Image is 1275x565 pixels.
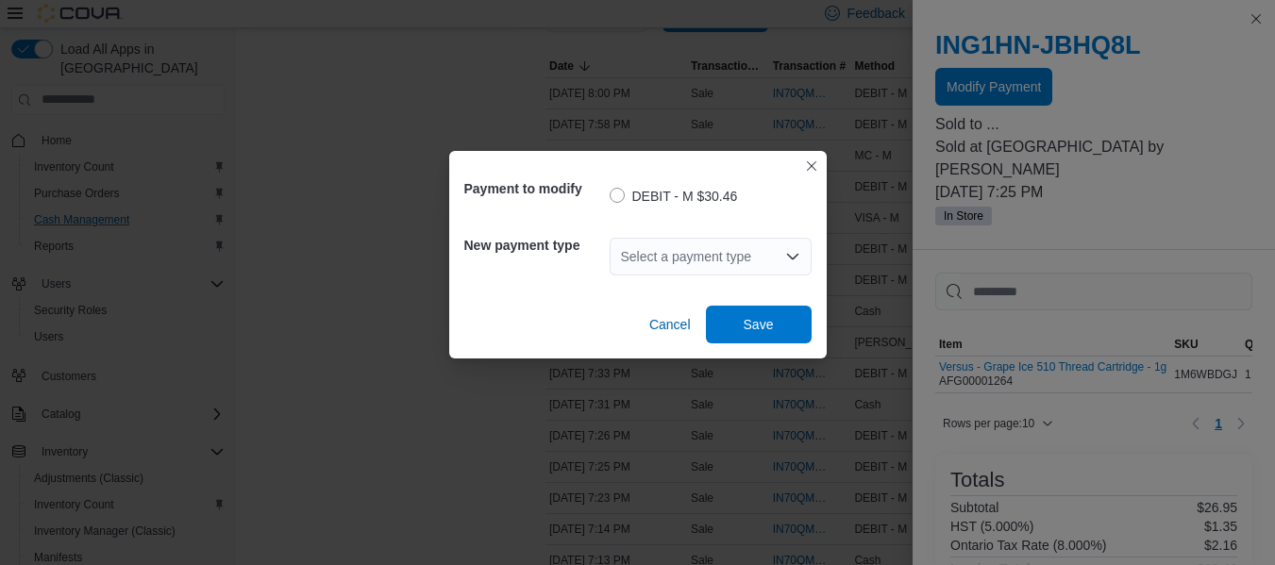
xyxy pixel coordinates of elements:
[649,315,691,334] span: Cancel
[706,306,812,343] button: Save
[621,245,623,268] input: Accessible screen reader label
[744,315,774,334] span: Save
[464,170,606,208] h5: Payment to modify
[464,226,606,264] h5: New payment type
[642,306,698,343] button: Cancel
[785,249,800,264] button: Open list of options
[610,185,738,208] label: DEBIT - M $30.46
[800,155,823,177] button: Closes this modal window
